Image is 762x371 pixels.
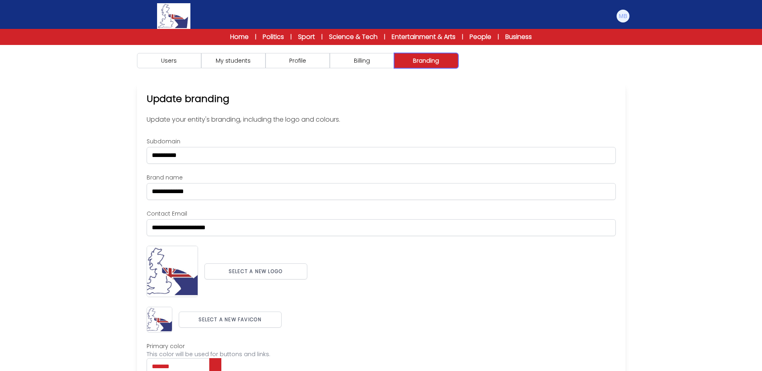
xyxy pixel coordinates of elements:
span: | [498,33,499,41]
a: Sport [298,32,315,42]
a: Business [505,32,532,42]
p: Update your entity's branding, including the logo and colours. [147,115,616,124]
a: Logo [132,3,216,29]
label: Brand name [147,173,616,181]
span: | [462,33,463,41]
a: Home [230,32,249,42]
a: Politics [263,32,284,42]
span: | [255,33,256,41]
a: Science & Tech [329,32,378,42]
button: Select a new favicon [179,312,282,328]
div: This color will be used for buttons and links. [147,350,616,358]
button: Users [137,53,201,68]
span: | [384,33,385,41]
span: | [321,33,323,41]
a: Entertainment & Arts [392,32,456,42]
button: Select a new logo [204,263,307,279]
a: People [470,32,491,42]
button: Branding [394,53,458,68]
img: Martin Bacon [617,10,629,22]
label: Primary color [147,342,616,350]
label: Subdomain [147,137,616,145]
span: | [290,33,292,41]
button: Profile [266,53,330,68]
img: Current branding favicon [147,307,172,332]
img: Logo [157,3,190,29]
button: My students [201,53,266,68]
img: Current branding logo [147,246,198,297]
h2: Update branding [147,92,616,105]
label: Contact Email [147,210,616,218]
button: Billing [330,53,394,68]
